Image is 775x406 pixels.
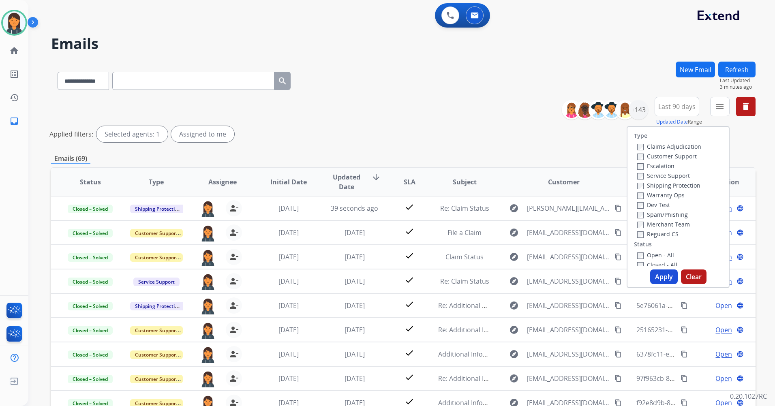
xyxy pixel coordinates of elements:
[637,143,701,150] label: Claims Adjudication
[278,76,287,86] mat-icon: search
[637,173,644,179] input: Service Support
[405,227,414,236] mat-icon: check
[736,229,744,236] mat-icon: language
[637,183,644,189] input: Shipping Protection
[229,228,239,237] mat-icon: person_remove
[68,278,113,286] span: Closed – Solved
[637,163,644,170] input: Escalation
[637,172,690,179] label: Service Support
[637,262,644,269] input: Closed - All
[438,374,518,383] span: Re: Additional Information
[527,276,610,286] span: [EMAIL_ADDRESS][DOMAIN_NAME]
[229,374,239,383] mat-icon: person_remove
[637,252,644,259] input: Open - All
[229,349,239,359] mat-icon: person_remove
[9,93,19,103] mat-icon: history
[509,252,519,262] mat-icon: explore
[68,375,113,383] span: Closed – Solved
[637,231,644,238] input: Reguard CS
[278,228,299,237] span: [DATE]
[345,252,365,261] span: [DATE]
[681,350,688,358] mat-icon: content_copy
[438,350,507,359] span: Additional Information
[345,350,365,359] span: [DATE]
[51,36,756,52] h2: Emails
[629,100,648,120] div: +143
[345,228,365,237] span: [DATE]
[614,278,622,285] mat-icon: content_copy
[637,222,644,228] input: Merchant Team
[527,349,610,359] span: [EMAIL_ADDRESS][DOMAIN_NAME]
[208,177,237,187] span: Assignee
[278,204,299,213] span: [DATE]
[345,301,365,310] span: [DATE]
[658,105,696,108] span: Last 90 days
[637,162,674,170] label: Escalation
[200,200,216,217] img: agent-avatar
[636,350,758,359] span: 6378fc11-e1a4-4c1a-803b-b3b1f551a5ea
[681,326,688,333] mat-icon: content_copy
[637,191,685,199] label: Warranty Ops
[637,212,644,218] input: Spam/Phishing
[96,126,168,142] div: Selected agents: 1
[614,326,622,333] mat-icon: content_copy
[49,129,93,139] p: Applied filters:
[130,253,183,262] span: Customer Support
[509,276,519,286] mat-icon: explore
[440,277,489,286] span: Re: Claim Status
[9,69,19,79] mat-icon: list_alt
[736,302,744,309] mat-icon: language
[200,273,216,290] img: agent-avatar
[527,203,610,213] span: [PERSON_NAME][EMAIL_ADDRESS][PERSON_NAME][DOMAIN_NAME]
[637,192,644,199] input: Warranty Ops
[681,375,688,382] mat-icon: content_copy
[715,374,732,383] span: Open
[527,252,610,262] span: [EMAIL_ADDRESS][DOMAIN_NAME]
[9,116,19,126] mat-icon: inbox
[637,154,644,160] input: Customer Support
[637,202,644,209] input: Dev Test
[715,325,732,335] span: Open
[68,302,113,310] span: Closed – Solved
[130,326,183,335] span: Customer Support
[200,370,216,387] img: agent-avatar
[405,251,414,261] mat-icon: check
[614,375,622,382] mat-icon: content_copy
[229,325,239,335] mat-icon: person_remove
[614,205,622,212] mat-icon: content_copy
[637,230,679,238] label: Reguard CS
[636,374,753,383] span: 97f963cb-8f05-4ca3-af62-56fa95f3a5da
[405,275,414,285] mat-icon: check
[200,249,216,266] img: agent-avatar
[331,204,378,213] span: 39 seconds ago
[438,325,518,334] span: Re: Additional Information
[637,220,690,228] label: Merchant Team
[715,301,732,310] span: Open
[405,348,414,358] mat-icon: check
[328,172,365,192] span: Updated Date
[440,204,489,213] span: Re: Claim Status
[445,252,484,261] span: Claim Status
[345,374,365,383] span: [DATE]
[509,203,519,213] mat-icon: explore
[200,297,216,314] img: agent-avatar
[130,229,183,237] span: Customer Support
[229,276,239,286] mat-icon: person_remove
[637,201,670,209] label: Dev Test
[68,350,113,359] span: Closed – Solved
[637,211,688,218] label: Spam/Phishing
[637,251,674,259] label: Open - All
[278,252,299,261] span: [DATE]
[405,299,414,309] mat-icon: check
[68,229,113,237] span: Closed – Solved
[548,177,580,187] span: Customer
[345,325,365,334] span: [DATE]
[655,97,699,116] button: Last 90 days
[636,325,761,334] span: 25165231-52d9-408f-997e-2da8eebd86a8
[438,301,529,310] span: Re: Additional Photos Needed
[676,62,715,77] button: New Email
[636,301,760,310] span: 5e76061a-3b88-4923-aae7-d82083748bff
[715,349,732,359] span: Open
[404,177,415,187] span: SLA
[614,253,622,261] mat-icon: content_copy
